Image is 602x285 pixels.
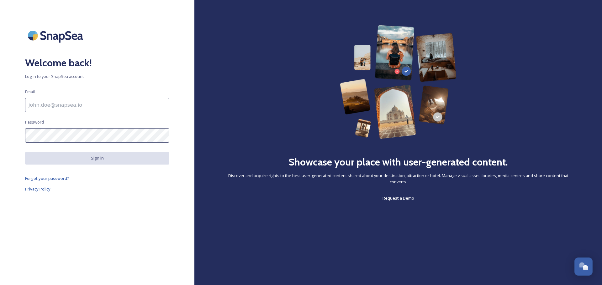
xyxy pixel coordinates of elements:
[25,119,44,125] span: Password
[25,25,88,46] img: SnapSea Logo
[25,98,169,112] input: john.doe@snapsea.io
[25,185,169,193] a: Privacy Policy
[25,152,169,164] button: Sign in
[288,155,508,170] h2: Showcase your place with user-generated content.
[25,89,35,95] span: Email
[574,257,593,276] button: Open Chat
[25,55,169,70] h2: Welcome back!
[25,186,50,192] span: Privacy Policy
[219,173,577,185] span: Discover and acquire rights to the best user-generated content shared about your destination, att...
[25,175,169,182] a: Forgot your password?
[383,195,414,201] span: Request a Demo
[383,194,414,202] a: Request a Demo
[25,74,169,79] span: Log in to your SnapSea account
[25,176,69,181] span: Forgot your password?
[340,25,457,139] img: 63b42ca75bacad526042e722_Group%20154-p-800.png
